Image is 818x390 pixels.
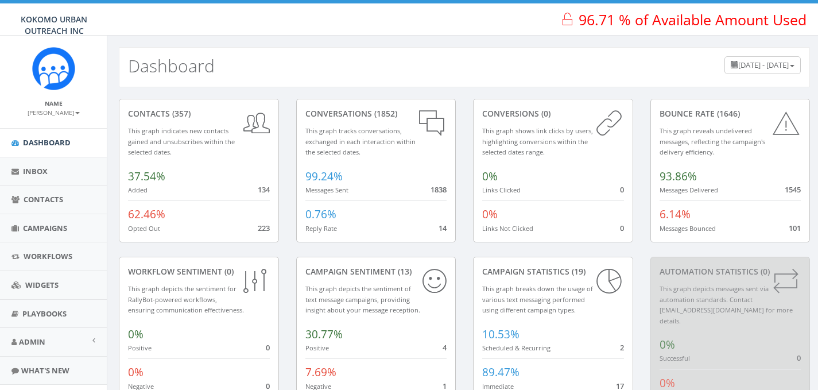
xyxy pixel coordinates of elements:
[797,353,801,363] span: 0
[45,99,63,107] small: Name
[482,108,624,119] div: conversions
[482,266,624,277] div: Campaign Statistics
[482,207,498,222] span: 0%
[660,169,697,184] span: 93.86%
[431,184,447,195] span: 1838
[305,343,329,352] small: Positive
[305,365,336,380] span: 7.69%
[660,207,691,222] span: 6.14%
[32,47,75,90] img: Rally_Corp_Icon.png
[25,280,59,290] span: Widgets
[620,184,624,195] span: 0
[305,224,337,233] small: Reply Rate
[660,186,718,194] small: Messages Delivered
[569,266,586,277] span: (19)
[660,108,801,119] div: Bounce Rate
[482,365,520,380] span: 89.47%
[128,343,152,352] small: Positive
[128,284,244,314] small: This graph depicts the sentiment for RallyBot-powered workflows, ensuring communication effective...
[482,327,520,342] span: 10.53%
[482,284,593,314] small: This graph breaks down the usage of various text messaging performed using different campaign types.
[305,327,343,342] span: 30.77%
[222,266,234,277] span: (0)
[28,109,80,117] small: [PERSON_NAME]
[22,308,67,319] span: Playbooks
[128,56,215,75] h2: Dashboard
[128,126,235,156] small: This graph indicates new contacts gained and unsubscribes within the selected dates.
[128,169,165,184] span: 37.54%
[660,337,675,352] span: 0%
[715,108,740,119] span: (1646)
[482,126,593,156] small: This graph shows link clicks by users, highlighting conversions within the selected dates range.
[620,223,624,233] span: 0
[23,223,67,233] span: Campaigns
[738,60,789,70] span: [DATE] - [DATE]
[482,224,533,233] small: Links Not Clicked
[482,343,550,352] small: Scheduled & Recurring
[266,342,270,353] span: 0
[482,186,521,194] small: Links Clicked
[660,284,793,325] small: This graph depicts messages sent via automation standards. Contact [EMAIL_ADDRESS][DOMAIN_NAME] f...
[396,266,412,277] span: (13)
[305,207,336,222] span: 0.76%
[23,166,48,176] span: Inbox
[620,342,624,353] span: 2
[305,126,416,156] small: This graph tracks conversations, exchanged in each interaction within the selected dates.
[660,126,765,156] small: This graph reveals undelivered messages, reflecting the campaign's delivery efficiency.
[258,223,270,233] span: 223
[128,224,160,233] small: Opted Out
[305,284,420,314] small: This graph depicts the sentiment of text message campaigns, providing insight about your message ...
[128,327,144,342] span: 0%
[660,224,716,233] small: Messages Bounced
[785,184,801,195] span: 1545
[372,108,397,119] span: (1852)
[24,251,72,261] span: Workflows
[128,186,148,194] small: Added
[443,342,447,353] span: 4
[660,354,690,362] small: Successful
[170,108,191,119] span: (357)
[789,223,801,233] span: 101
[305,169,343,184] span: 99.24%
[128,266,270,277] div: Workflow Sentiment
[539,108,550,119] span: (0)
[305,266,447,277] div: Campaign Sentiment
[23,137,71,148] span: Dashboard
[305,186,348,194] small: Messages Sent
[21,365,69,376] span: What's New
[28,107,80,117] a: [PERSON_NAME]
[128,108,270,119] div: contacts
[258,184,270,195] span: 134
[305,108,447,119] div: conversations
[439,223,447,233] span: 14
[24,194,63,204] span: Contacts
[19,337,45,347] span: Admin
[128,365,144,380] span: 0%
[482,169,498,184] span: 0%
[660,266,801,277] div: Automation Statistics
[21,14,87,36] span: KOKOMO URBAN OUTREACH INC
[579,10,807,29] span: 96.71 % of Available Amount Used
[758,266,770,277] span: (0)
[128,207,165,222] span: 62.46%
